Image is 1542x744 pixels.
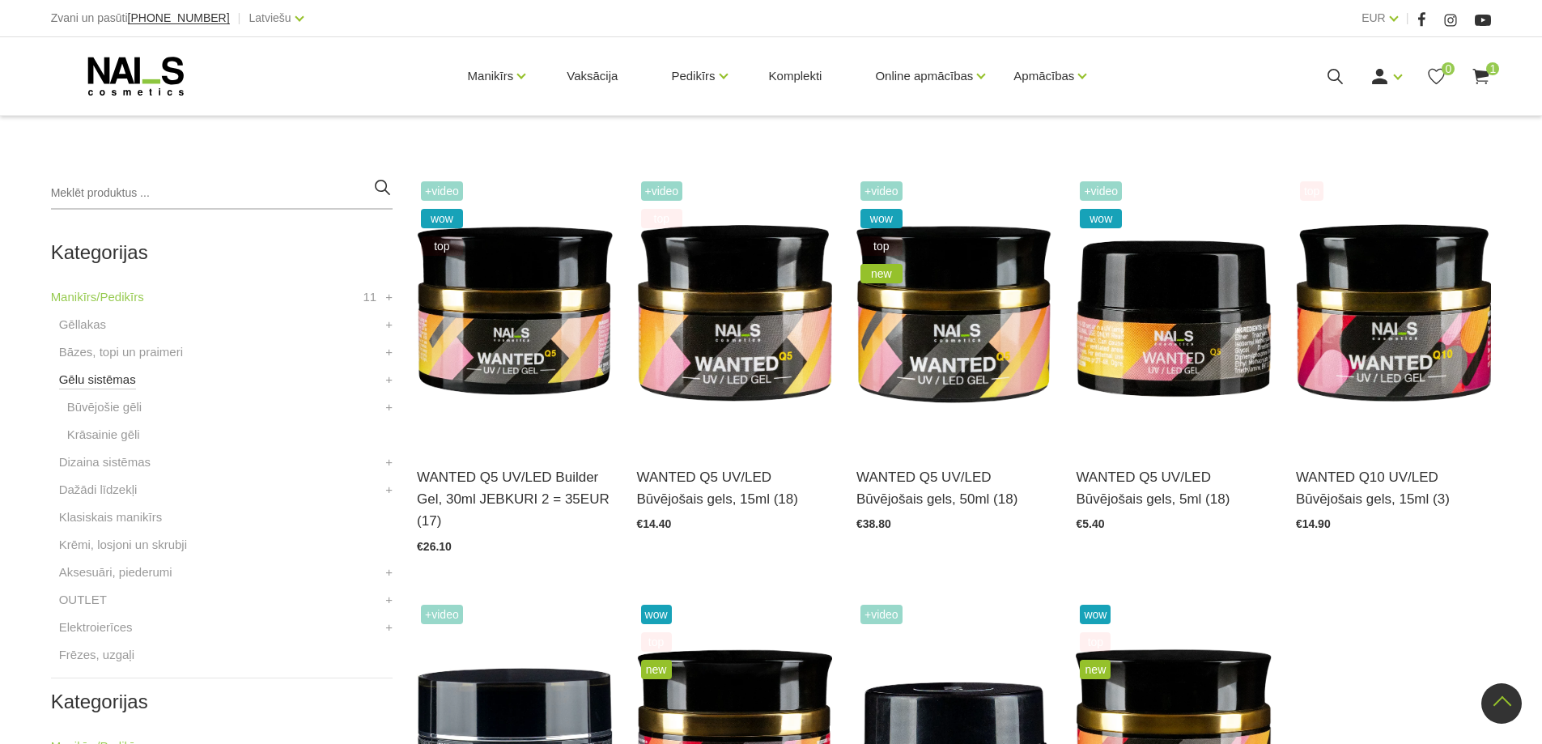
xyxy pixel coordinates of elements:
a: + [385,453,393,472]
span: top [641,209,683,228]
a: WANTED Q5 UV/LED Būvējošais gels, 50ml (18) [856,466,1051,510]
a: EUR [1361,8,1386,28]
h2: Kategorijas [51,242,393,263]
span: +Video [1080,181,1122,201]
a: Manikīrs/Pedikīrs [51,287,144,307]
a: Krāsainie gēli [67,425,140,444]
a: WANTED Q10 UV/LED Būvējošais gels, 15ml (3) [1296,466,1491,510]
a: Frēzes, uzgaļi [59,645,134,665]
span: top [641,632,672,652]
span: +Video [860,181,903,201]
span: wow [1080,605,1111,624]
span: wow [641,605,672,624]
a: + [385,287,393,307]
img: Gels WANTED NAILS cosmetics tehniķu komanda ir radījusi gelu, kas ilgi jau ir katra meistara mekl... [1076,177,1271,446]
a: Apmācības [1013,44,1074,108]
a: Aksesuāri, piederumi [59,563,172,582]
a: OUTLET [59,590,107,610]
a: 0 [1426,66,1446,87]
a: Vaksācija [554,37,631,115]
a: Latviešu [249,8,291,28]
span: €5.40 [1076,517,1104,530]
span: €26.10 [417,540,452,553]
span: +Video [421,605,463,624]
a: Bāzes, topi un praimeri [59,342,183,362]
a: Gēllakas [59,315,106,334]
a: Krēmi, losjoni un skrubji [59,535,187,555]
span: top [860,236,903,256]
a: Komplekti [756,37,835,115]
span: | [238,8,241,28]
span: +Video [641,181,683,201]
span: top [421,236,463,256]
span: +Video [860,605,903,624]
span: 1 [1486,62,1499,75]
a: Dizaina sistēmas [59,453,151,472]
a: Klasiskais manikīrs [59,508,163,527]
span: €14.40 [637,517,672,530]
h2: Kategorijas [51,691,393,712]
a: + [385,563,393,582]
span: wow [1080,209,1122,228]
img: Gels WANTED NAILS cosmetics tehniķu komanda ir radījusi gelu, kas ilgi jau ir katra meistara mekl... [417,177,612,446]
span: new [860,264,903,283]
a: Manikīrs [468,44,514,108]
span: wow [860,209,903,228]
a: + [385,618,393,637]
a: [PHONE_NUMBER] [128,12,230,24]
a: + [385,370,393,389]
span: new [641,660,672,679]
a: Dažādi līdzekļi [59,480,138,500]
span: new [1080,660,1111,679]
span: €38.80 [856,517,891,530]
a: WANTED Q5 UV/LED Būvējošais gels, 5ml (18) [1076,466,1271,510]
a: WANTED Q5 UV/LED Builder Gel, 30ml JEBKURI 2 = 35EUR (17) [417,466,612,533]
span: | [1406,8,1409,28]
input: Meklēt produktus ... [51,177,393,210]
img: Gels WANTED NAILS cosmetics tehniķu komanda ir radījusi gelu, kas ilgi jau ir katra meistara mekl... [637,177,832,446]
a: + [385,480,393,500]
a: + [385,590,393,610]
span: [PHONE_NUMBER] [128,11,230,24]
span: 0 [1442,62,1455,75]
a: Būvējošie gēli [67,398,142,417]
a: + [385,315,393,334]
span: wow [421,209,463,228]
img: Gels WANTED NAILS cosmetics tehniķu komanda ir radījusi gelu, kas ilgi jau ir katra meistara mekl... [1296,177,1491,446]
a: Gēlu sistēmas [59,370,136,389]
span: top [1300,181,1323,201]
a: Pedikīrs [671,44,715,108]
a: WANTED Q5 UV/LED Būvējošais gels, 15ml (18) [637,466,832,510]
a: 1 [1471,66,1491,87]
a: Elektroierīces [59,618,133,637]
img: Gels WANTED NAILS cosmetics tehniķu komanda ir radījusi gelu, kas ilgi jau ir katra meistara mekl... [856,177,1051,446]
span: €14.90 [1296,517,1331,530]
a: + [385,342,393,362]
span: +Video [421,181,463,201]
a: Online apmācības [875,44,973,108]
a: + [385,398,393,417]
span: top [1080,632,1111,652]
div: Zvani un pasūti [51,8,230,28]
span: 11 [363,287,376,307]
